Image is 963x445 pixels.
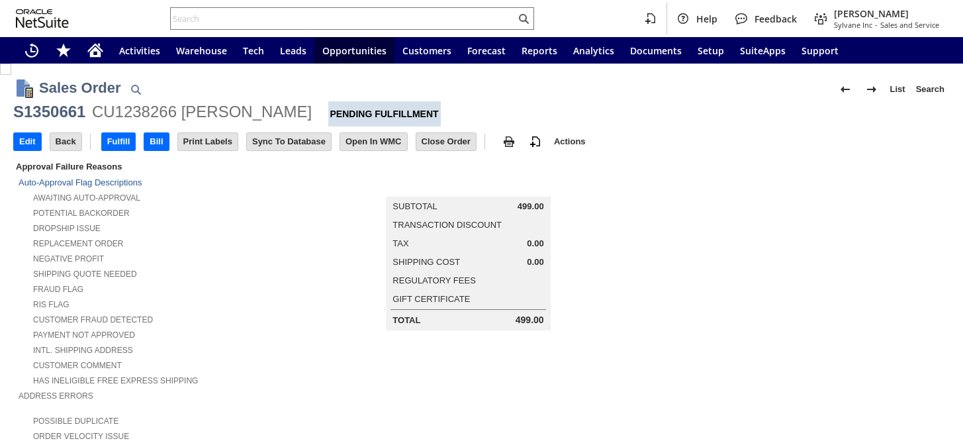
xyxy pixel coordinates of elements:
[514,37,565,64] a: Reports
[755,13,797,25] span: Feedback
[178,133,238,150] input: Print Labels
[247,133,331,150] input: Sync To Database
[340,133,407,150] input: Open In WMC
[33,376,198,385] a: Has Ineligible Free Express Shipping
[16,9,69,28] svg: logo
[33,209,130,218] a: Potential Backorder
[171,11,516,26] input: Search
[243,44,264,57] span: Tech
[527,134,543,150] img: add-record.svg
[565,37,622,64] a: Analytics
[880,20,939,30] span: Sales and Service
[176,44,227,57] span: Warehouse
[402,44,451,57] span: Customers
[56,42,71,58] svg: Shortcuts
[328,101,441,126] div: Pending Fulfillment
[14,133,41,150] input: Edit
[392,315,420,325] a: Total
[516,11,531,26] svg: Search
[33,224,101,233] a: Dropship Issue
[837,81,853,97] img: Previous
[272,37,314,64] a: Leads
[696,13,717,25] span: Help
[518,201,544,212] span: 499.00
[79,37,111,64] a: Home
[802,44,839,57] span: Support
[168,37,235,64] a: Warehouse
[19,177,142,187] a: Auto-Approval Flag Descriptions
[794,37,847,64] a: Support
[911,79,950,100] a: Search
[386,175,550,197] caption: Summary
[834,7,939,20] span: [PERSON_NAME]
[834,20,872,30] span: Sylvane Inc
[732,37,794,64] a: SuiteApps
[416,133,476,150] input: Close Order
[522,44,557,57] span: Reports
[119,44,160,57] span: Activities
[33,300,69,309] a: RIS flag
[740,44,786,57] span: SuiteApps
[39,77,121,99] h1: Sales Order
[144,133,168,150] input: Bill
[48,37,79,64] div: Shortcuts
[630,44,682,57] span: Documents
[16,37,48,64] a: Recent Records
[392,238,408,248] a: Tax
[33,239,123,248] a: Replacement Order
[698,44,724,57] span: Setup
[864,81,880,97] img: Next
[92,101,312,123] div: CU1238266 [PERSON_NAME]
[516,315,544,326] span: 499.00
[24,42,40,58] svg: Recent Records
[322,44,387,57] span: Opportunities
[280,44,306,57] span: Leads
[33,346,133,355] a: Intl. Shipping Address
[33,315,153,324] a: Customer Fraud Detected
[33,285,83,294] a: Fraud Flag
[128,81,144,97] img: Quick Find
[13,159,320,174] div: Approval Failure Reasons
[392,257,460,267] a: Shipping Cost
[50,133,81,150] input: Back
[690,37,732,64] a: Setup
[501,134,517,150] img: print.svg
[394,37,459,64] a: Customers
[33,330,135,340] a: Payment not approved
[392,275,475,285] a: Regulatory Fees
[19,391,93,401] a: Address Errors
[102,133,136,150] input: Fulfill
[87,42,103,58] svg: Home
[549,136,591,146] a: Actions
[13,101,85,123] div: S1350661
[33,270,137,279] a: Shipping Quote Needed
[111,37,168,64] a: Activities
[33,432,129,441] a: Order Velocity Issue
[392,201,437,211] a: Subtotal
[885,79,911,100] a: List
[33,193,140,203] a: Awaiting Auto-Approval
[235,37,272,64] a: Tech
[33,417,118,426] a: Possible Duplicate
[527,238,543,249] span: 0.00
[392,294,470,304] a: Gift Certificate
[467,44,506,57] span: Forecast
[33,254,104,264] a: Negative Profit
[527,257,543,268] span: 0.00
[459,37,514,64] a: Forecast
[392,220,502,230] a: Transaction Discount
[314,37,394,64] a: Opportunities
[622,37,690,64] a: Documents
[875,20,878,30] span: -
[573,44,614,57] span: Analytics
[33,361,122,370] a: Customer Comment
